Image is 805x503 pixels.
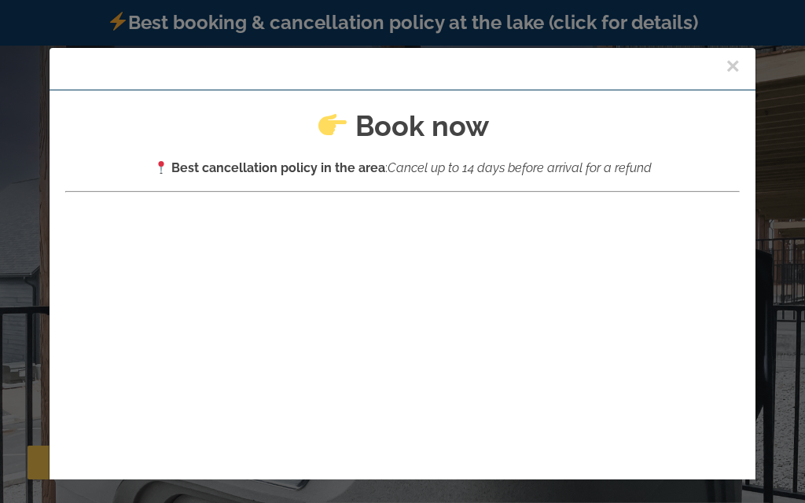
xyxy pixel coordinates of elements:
button: Close [726,54,740,78]
p: : [65,158,740,178]
img: 👉 [318,111,347,139]
em: Cancel up to 14 days before arrival for a refund [388,160,652,175]
strong: Book now [355,109,489,142]
strong: Best cancellation policy in the area [171,160,385,175]
img: 📍 [155,161,167,174]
